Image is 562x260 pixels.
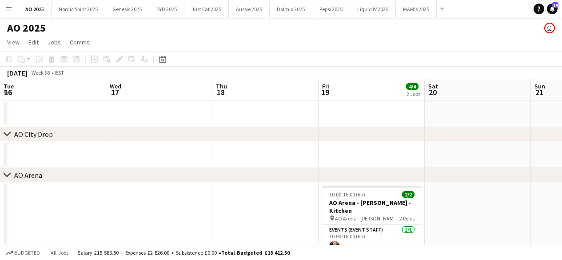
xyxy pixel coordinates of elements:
[229,0,270,18] button: Aussie 2025
[48,38,61,46] span: Jobs
[14,130,53,139] div: AO City Drop
[406,83,419,90] span: 4/4
[108,87,121,97] span: 17
[533,87,545,97] span: 21
[4,82,14,90] span: Tue
[78,249,290,256] div: Salary £15 586.50 + Expenses £2 826.00 + Subsistence £0.00 =
[66,36,93,48] a: Comms
[110,82,121,90] span: Wed
[105,0,149,18] button: Genesis 2025
[396,0,437,18] button: M&M's 2025
[534,82,545,90] span: Sun
[428,82,438,90] span: Sat
[312,0,350,18] button: Pepsi 2025
[322,82,329,90] span: Fri
[18,0,52,18] button: AO 2025
[184,0,229,18] button: Just Eat 2025
[399,215,415,222] span: 2 Roles
[221,249,290,256] span: Total Budgeted £18 412.50
[402,191,415,198] span: 2/2
[270,0,312,18] button: Dolmio 2025
[407,91,420,97] div: 2 Jobs
[321,87,329,97] span: 19
[350,0,396,18] button: Liquid IV 2025
[29,69,52,76] span: Week 38
[7,68,28,77] div: [DATE]
[14,250,40,256] span: Budgeted
[49,249,70,256] span: All jobs
[55,69,64,76] div: BST
[70,38,90,46] span: Comms
[335,215,399,222] span: AO Arena - [PERSON_NAME] - Kitchen - times tbc
[14,171,42,180] div: AO Arena
[547,4,558,14] a: 14
[322,225,422,255] app-card-role: Events (Event Staff)1/110:00-16:00 (6h)[PERSON_NAME]
[28,38,39,46] span: Edit
[7,38,20,46] span: View
[25,36,42,48] a: Edit
[2,87,14,97] span: 16
[52,0,105,18] button: Nordic Spirit 2025
[329,191,365,198] span: 10:00-16:00 (6h)
[544,23,555,33] app-user-avatar: Rosie Benjamin
[7,21,46,35] h1: AO 2025
[215,87,227,97] span: 18
[44,36,64,48] a: Jobs
[322,199,422,215] h3: AO Arena - [PERSON_NAME] - Kitchen
[552,2,558,8] span: 14
[149,0,184,18] button: BYD 2025
[4,248,41,258] button: Budgeted
[4,36,23,48] a: View
[216,82,227,90] span: Thu
[427,87,438,97] span: 20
